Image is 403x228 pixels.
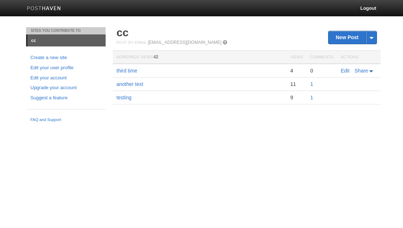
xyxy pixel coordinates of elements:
[116,95,131,100] a: testing
[153,54,158,59] span: 42
[116,26,128,38] a: cc
[341,68,349,74] a: Edit
[287,51,306,64] th: Views
[27,35,106,46] a: cc
[30,84,101,92] a: Upgrade your account
[116,68,137,74] a: third time
[116,81,143,87] a: another text
[355,68,368,74] span: Share
[116,40,147,45] span: Post by Email
[148,40,221,45] a: [EMAIL_ADDRESS][DOMAIN_NAME]
[30,117,101,123] a: FAQ and Support
[310,81,313,87] a: 1
[27,6,61,12] img: Posthaven-bar
[307,51,337,64] th: Comments
[30,94,101,102] a: Suggest a feature
[290,67,303,74] div: 4
[30,54,101,62] a: Create a new site
[30,64,101,72] a: Edit your user profile
[328,31,377,44] a: New Post
[290,81,303,87] div: 11
[310,95,313,100] a: 1
[337,51,381,64] th: Actions
[310,67,334,74] div: 0
[26,27,106,34] li: Sites You Contribute To
[290,94,303,101] div: 9
[30,74,101,82] a: Edit your account
[113,51,287,64] th: Homepage Views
